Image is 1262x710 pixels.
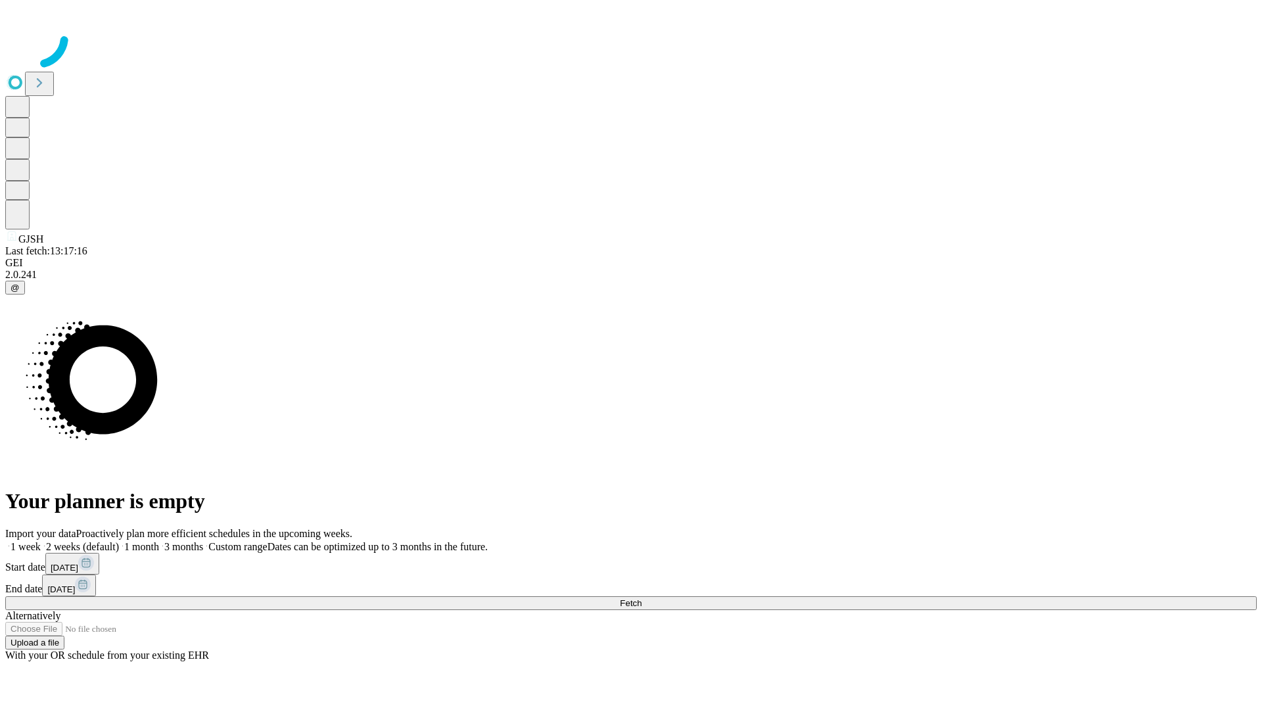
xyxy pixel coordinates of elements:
[46,541,119,552] span: 2 weeks (default)
[5,575,1257,596] div: End date
[5,269,1257,281] div: 2.0.241
[5,245,87,256] span: Last fetch: 13:17:16
[5,596,1257,610] button: Fetch
[11,541,41,552] span: 1 week
[11,283,20,293] span: @
[51,563,78,573] span: [DATE]
[5,281,25,295] button: @
[76,528,352,539] span: Proactively plan more efficient schedules in the upcoming weeks.
[5,489,1257,513] h1: Your planner is empty
[268,541,488,552] span: Dates can be optimized up to 3 months in the future.
[47,584,75,594] span: [DATE]
[5,528,76,539] span: Import your data
[124,541,159,552] span: 1 month
[5,636,64,650] button: Upload a file
[208,541,267,552] span: Custom range
[620,598,642,608] span: Fetch
[5,553,1257,575] div: Start date
[42,575,96,596] button: [DATE]
[45,553,99,575] button: [DATE]
[5,257,1257,269] div: GEI
[5,610,60,621] span: Alternatively
[5,650,209,661] span: With your OR schedule from your existing EHR
[18,233,43,245] span: GJSH
[164,541,203,552] span: 3 months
